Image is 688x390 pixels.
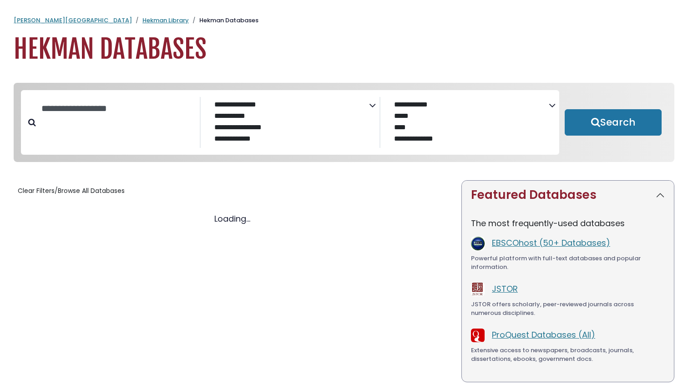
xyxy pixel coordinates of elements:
[189,16,258,25] li: Hekman Databases
[471,346,665,364] div: Extensive access to newspapers, broadcasts, journals, dissertations, ebooks, government docs.
[142,16,189,25] a: Hekman Library
[14,16,674,25] nav: breadcrumb
[471,254,665,272] div: Powerful platform with full-text databases and popular information.
[14,213,450,225] div: Loading...
[462,181,674,209] button: Featured Databases
[388,98,549,148] select: Database Vendors Filter
[471,300,665,318] div: JSTOR offers scholarly, peer-reviewed journals across numerous disciplines.
[14,83,674,162] nav: Search filters
[492,237,610,248] a: EBSCOhost (50+ Databases)
[492,329,595,340] a: ProQuest Databases (All)
[208,98,369,148] select: Database Subject Filter
[492,283,518,294] a: JSTOR
[14,184,129,198] button: Clear Filters/Browse All Databases
[471,217,665,229] p: The most frequently-used databases
[14,16,132,25] a: [PERSON_NAME][GEOGRAPHIC_DATA]
[14,34,674,65] h1: Hekman Databases
[36,101,200,116] input: Search database by title or keyword
[565,109,662,136] button: Submit for Search Results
